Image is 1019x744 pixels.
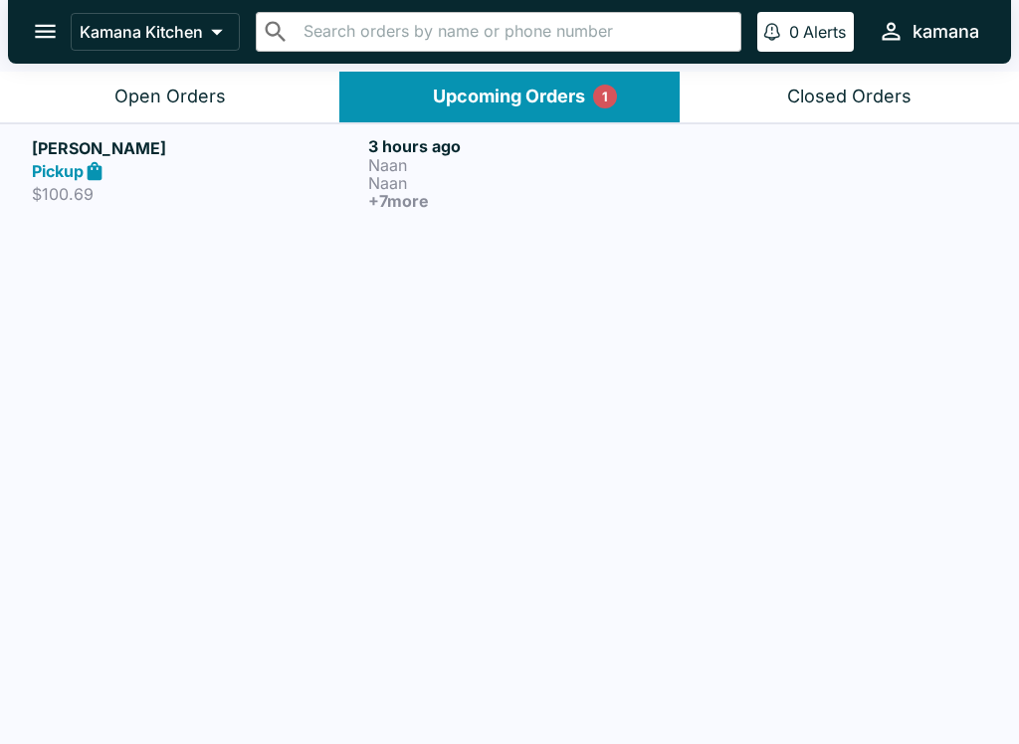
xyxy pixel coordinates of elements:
p: Kamana Kitchen [80,22,203,42]
p: 1 [602,87,608,106]
input: Search orders by name or phone number [298,18,732,46]
div: Upcoming Orders [433,86,585,108]
div: Closed Orders [787,86,912,108]
p: Alerts [803,22,846,42]
div: kamana [913,20,979,44]
h5: [PERSON_NAME] [32,136,360,160]
h6: 3 hours ago [368,136,697,156]
div: Open Orders [114,86,226,108]
p: 0 [789,22,799,42]
p: Naan [368,174,697,192]
p: $100.69 [32,184,360,204]
h6: + 7 more [368,192,697,210]
p: Naan [368,156,697,174]
strong: Pickup [32,161,84,181]
button: Kamana Kitchen [71,13,240,51]
button: open drawer [20,6,71,57]
button: kamana [870,10,987,53]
